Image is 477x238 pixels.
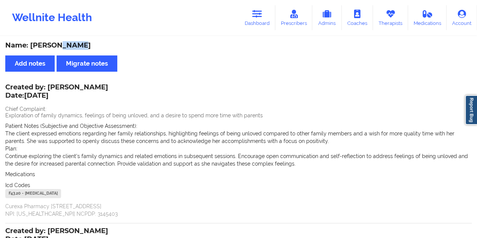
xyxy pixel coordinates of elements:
[5,152,472,167] p: Continue exploring the client's family dynamics and related emotions in subsequent sessions. Enco...
[5,123,137,129] span: Patient Notes (Subjective and Objective Assessment):
[5,41,472,50] div: Name: [PERSON_NAME]
[5,106,46,112] span: Chief Complaint:
[5,112,472,119] p: Exploration of family dynamics, feelings of being unloved, and a desire to spend more time with p...
[5,83,108,101] div: Created by: [PERSON_NAME]
[5,91,108,101] p: Date: [DATE]
[5,55,55,72] button: Add notes
[342,5,373,30] a: Coaches
[446,5,477,30] a: Account
[5,130,472,145] p: The client expressed emotions regarding her family relationships, highlighting feelings of being ...
[275,5,313,30] a: Prescribers
[5,189,61,198] div: F43.20 - [MEDICAL_DATA]
[5,203,472,218] p: Curexa Pharmacy [STREET_ADDRESS] NPI: [US_HEALTHCARE_NPI] NCPDP: 3145403
[465,95,477,125] a: Report Bug
[239,5,275,30] a: Dashboard
[312,5,342,30] a: Admins
[5,171,35,177] span: Medications
[408,5,447,30] a: Medications
[5,146,17,152] span: Plan:
[57,55,117,72] button: Migrate notes
[5,182,30,188] span: Icd Codes
[373,5,408,30] a: Therapists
